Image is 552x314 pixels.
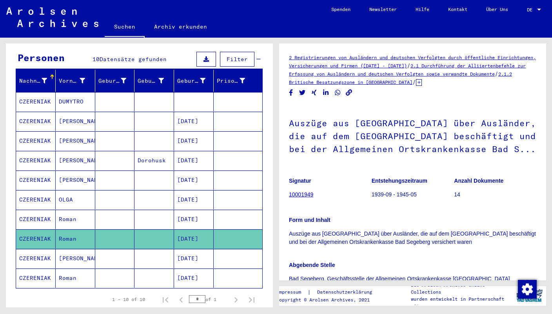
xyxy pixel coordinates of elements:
[95,70,135,92] mat-header-cell: Geburtsname
[276,288,381,296] div: |
[228,292,244,307] button: Next page
[177,74,215,87] div: Geburtsdatum
[518,280,537,299] img: Zustimmung ändern
[527,7,536,13] span: DE
[16,92,56,111] mat-cell: CZERENIAK
[214,70,262,92] mat-header-cell: Prisoner #
[322,88,330,98] button: Share on LinkedIn
[173,292,189,307] button: Previous page
[287,88,295,98] button: Share on Facebook
[56,190,95,209] mat-cell: OLGA
[16,112,56,131] mat-cell: CZERENIAK
[16,210,56,229] mat-cell: CZERENIAK
[56,112,95,131] mat-cell: [PERSON_NAME]
[174,249,214,268] mat-cell: [DATE]
[112,296,145,303] div: 1 – 10 of 10
[16,249,56,268] mat-cell: CZERENIAK
[18,51,65,65] div: Personen
[289,262,335,268] b: Abgebende Stelle
[16,131,56,151] mat-cell: CZERENIAK
[372,191,454,199] p: 1939-09 - 1945-05
[174,190,214,209] mat-cell: [DATE]
[454,178,503,184] b: Anzahl Dokumente
[454,191,536,199] p: 14
[174,151,214,170] mat-cell: [DATE]
[345,88,353,98] button: Copy link
[134,151,174,170] mat-cell: Dorohusk
[310,88,318,98] button: Share on Xing
[174,131,214,151] mat-cell: [DATE]
[56,210,95,229] mat-cell: Roman
[16,70,56,92] mat-header-cell: Nachname
[276,288,307,296] a: Impressum
[495,70,498,77] span: /
[56,269,95,288] mat-cell: Roman
[217,77,245,85] div: Prisoner #
[158,292,173,307] button: First page
[276,296,381,303] p: Copyright © Arolsen Archives, 2021
[334,88,342,98] button: Share on WhatsApp
[517,280,536,298] div: Zustimmung ändern
[56,151,95,170] mat-cell: [PERSON_NAME]
[227,56,248,63] span: Filter
[412,78,416,85] span: /
[174,112,214,131] mat-cell: [DATE]
[6,7,98,27] img: Arolsen_neg.svg
[138,77,164,85] div: Geburt‏
[177,77,205,85] div: Geburtsdatum
[16,151,56,170] mat-cell: CZERENIAK
[59,74,95,87] div: Vorname
[16,229,56,249] mat-cell: CZERENIAK
[105,17,145,38] a: Suchen
[372,178,427,184] b: Entstehungszeitraum
[298,88,307,98] button: Share on Twitter
[289,217,330,223] b: Form und Inhalt
[174,210,214,229] mat-cell: [DATE]
[515,286,544,305] img: yv_logo.png
[174,229,214,249] mat-cell: [DATE]
[56,249,95,268] mat-cell: [PERSON_NAME]
[289,191,313,198] a: 10001949
[98,74,136,87] div: Geburtsname
[311,288,381,296] a: Datenschutzerklärung
[174,171,214,190] mat-cell: [DATE]
[138,74,174,87] div: Geburt‏
[145,17,216,36] a: Archiv erkunden
[244,292,260,307] button: Last page
[59,77,85,85] div: Vorname
[174,269,214,288] mat-cell: [DATE]
[16,171,56,190] mat-cell: CZERENIAK
[289,178,311,184] b: Signatur
[289,54,536,69] a: 2 Registrierungen von Ausländern und deutschen Verfolgten durch öffentliche Einrichtungen, Versic...
[19,74,57,87] div: Nachname
[134,70,174,92] mat-header-cell: Geburt‏
[56,131,95,151] mat-cell: [PERSON_NAME]
[411,281,513,296] p: Die Arolsen Archives Online-Collections
[411,296,513,310] p: wurden entwickelt in Partnerschaft mit
[220,52,254,67] button: Filter
[289,105,536,165] h1: Auszüge aus [GEOGRAPHIC_DATA] über Ausländer, die auf dem [GEOGRAPHIC_DATA] beschäftigt und bei d...
[56,229,95,249] mat-cell: Roman
[98,77,127,85] div: Geburtsname
[407,62,410,69] span: /
[56,70,95,92] mat-header-cell: Vorname
[19,77,47,85] div: Nachname
[217,74,255,87] div: Prisoner #
[16,269,56,288] mat-cell: CZERENIAK
[56,171,95,190] mat-cell: [PERSON_NAME]
[93,56,100,63] span: 10
[16,190,56,209] mat-cell: CZERENIAK
[289,230,536,246] p: Auszüge aus [GEOGRAPHIC_DATA] über Ausländer, die auf dem [GEOGRAPHIC_DATA] beschäftigt und bei d...
[100,56,167,63] span: Datensätze gefunden
[174,70,214,92] mat-header-cell: Geburtsdatum
[289,275,536,283] p: Bad Segeberg, Geschäftsstelle der Allgemeinen Ortskrankenkasse [GEOGRAPHIC_DATA]
[189,296,228,303] div: of 1
[56,92,95,111] mat-cell: DUMYTRO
